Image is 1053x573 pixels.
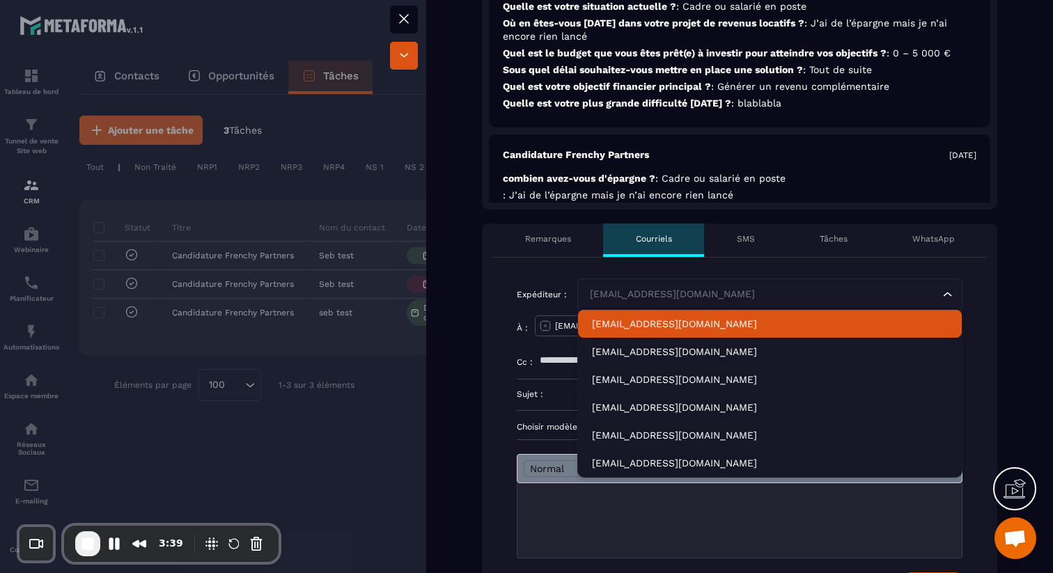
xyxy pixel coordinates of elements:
[503,189,733,201] span: : J’ai de l’épargne mais je n’ai encore rien lancé
[517,388,543,400] p: Sujet :
[525,233,571,244] p: Remarques
[517,421,962,432] p: Choisir modèle
[586,287,939,302] input: Search for option
[555,320,699,331] p: [EMAIL_ADDRESS][DOMAIN_NAME]
[731,97,781,109] span: : blablabla
[912,233,955,244] p: WhatsApp
[820,233,848,244] p: Tâches
[503,97,976,110] p: Quelle est votre plus grande difficulté [DATE] ?
[737,233,755,244] p: SMS
[503,172,976,185] p: combien avez-vous d'épargne ?
[949,150,976,161] p: [DATE]
[503,148,649,162] p: Candidature Frenchy Partners
[517,289,567,300] p: Expéditeur :
[577,278,962,311] div: Search for option
[517,322,528,333] p: À :
[517,356,533,368] p: Cc :
[994,517,1036,559] div: Ouvrir le chat
[655,173,786,184] span: : Cadre ou salarié en poste
[636,233,672,244] p: Courriels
